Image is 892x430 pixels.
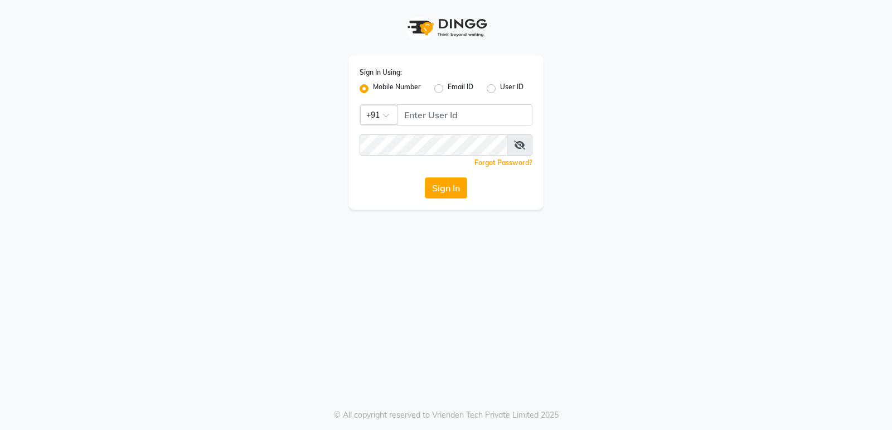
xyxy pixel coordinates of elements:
input: Username [360,134,507,156]
img: logo1.svg [401,11,491,44]
label: Mobile Number [373,82,421,95]
a: Forgot Password? [474,158,532,167]
button: Sign In [425,177,467,199]
label: Sign In Using: [360,67,402,78]
label: Email ID [448,82,473,95]
input: Username [397,104,532,125]
label: User ID [500,82,523,95]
